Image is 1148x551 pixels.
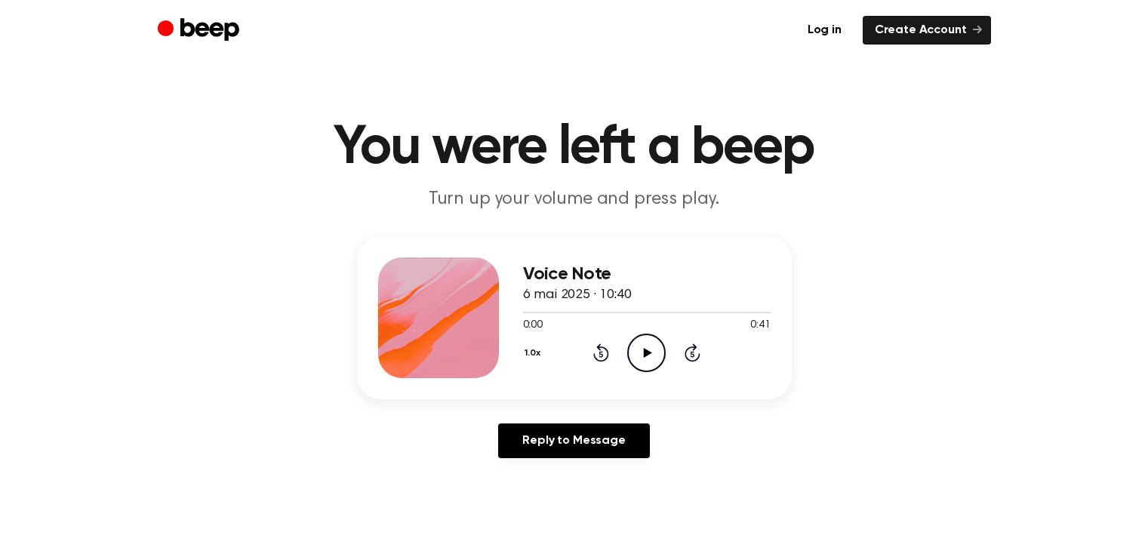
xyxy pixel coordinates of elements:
[158,16,243,45] a: Beep
[523,318,543,334] span: 0:00
[863,16,991,45] a: Create Account
[523,288,632,302] span: 6 mai 2025 · 10:40
[796,16,854,45] a: Log in
[750,318,770,334] span: 0:41
[285,187,864,212] p: Turn up your volume and press play.
[523,340,546,366] button: 1.0x
[523,264,771,285] h3: Voice Note
[188,121,961,175] h1: You were left a beep
[498,423,649,458] a: Reply to Message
